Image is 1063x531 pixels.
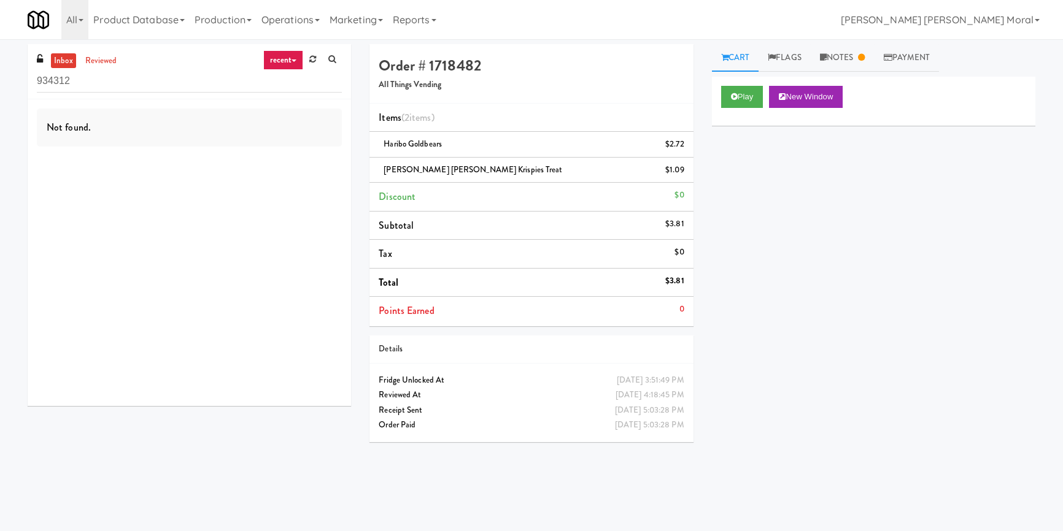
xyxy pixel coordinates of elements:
div: $2.72 [665,137,684,152]
img: Micromart [28,9,49,31]
button: Play [721,86,763,108]
span: (2 ) [401,110,435,124]
div: [DATE] 5:03:28 PM [615,418,684,433]
div: [DATE] 3:51:49 PM [617,373,684,388]
span: Tax [379,246,392,261]
div: [DATE] 5:03:28 PM [615,403,684,418]
span: Haribo Goldbears [384,138,442,150]
span: Not found. [47,120,91,134]
span: Total [379,275,398,289]
div: $3.81 [665,273,684,289]
span: Discount [379,189,416,204]
h4: Order # 1718482 [379,58,684,74]
div: Reviewed At [379,388,684,403]
div: Details [379,342,684,357]
a: Flags [759,44,811,72]
input: Search vision orders [37,70,342,93]
div: $3.81 [665,216,684,232]
a: Notes [811,44,875,72]
div: Order Paid [379,418,684,433]
div: Fridge Unlocked At [379,373,684,388]
a: recent [263,50,304,70]
button: New Window [769,86,843,108]
a: Payment [875,44,940,72]
span: Points Earned [379,304,434,318]
a: inbox [51,53,76,69]
h5: All Things Vending [379,80,684,90]
div: Receipt Sent [379,403,684,418]
span: [PERSON_NAME] [PERSON_NAME] Krispies Treat [384,164,562,175]
div: $0 [675,245,684,260]
div: 0 [679,302,684,317]
a: Cart [712,44,759,72]
div: $0 [675,188,684,203]
div: $1.09 [665,162,684,178]
span: Items [379,110,434,124]
ng-pluralize: items [409,110,431,124]
a: reviewed [82,53,120,69]
span: Subtotal [379,218,414,232]
div: [DATE] 4:18:45 PM [616,388,684,403]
